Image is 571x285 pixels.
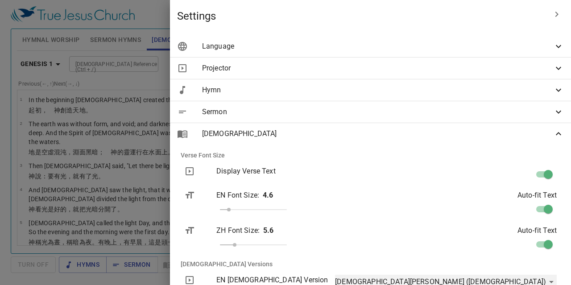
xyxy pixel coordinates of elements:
span: Settings [177,9,546,23]
span: Sermon [202,107,553,117]
p: Auto-fit Text [517,190,557,201]
span: Projector [202,63,553,74]
p: Auto-fit Text [517,225,557,236]
p: ZH Font Size : [216,225,260,236]
span: [DEMOGRAPHIC_DATA] [202,128,553,139]
p: 4.6 [263,190,273,201]
span: Hymn [202,85,553,95]
p: EN Font Size : [216,190,259,201]
div: Sermon [170,101,571,123]
li: [DEMOGRAPHIC_DATA] Versions [174,253,567,275]
p: 5.6 [263,225,273,236]
div: Hymn [170,79,571,101]
div: [DEMOGRAPHIC_DATA] [170,123,571,145]
span: Language [202,41,553,52]
div: Projector [170,58,571,79]
div: Language [170,36,571,57]
p: Display Verse Text [216,166,396,177]
li: Verse Font Size [174,145,567,166]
